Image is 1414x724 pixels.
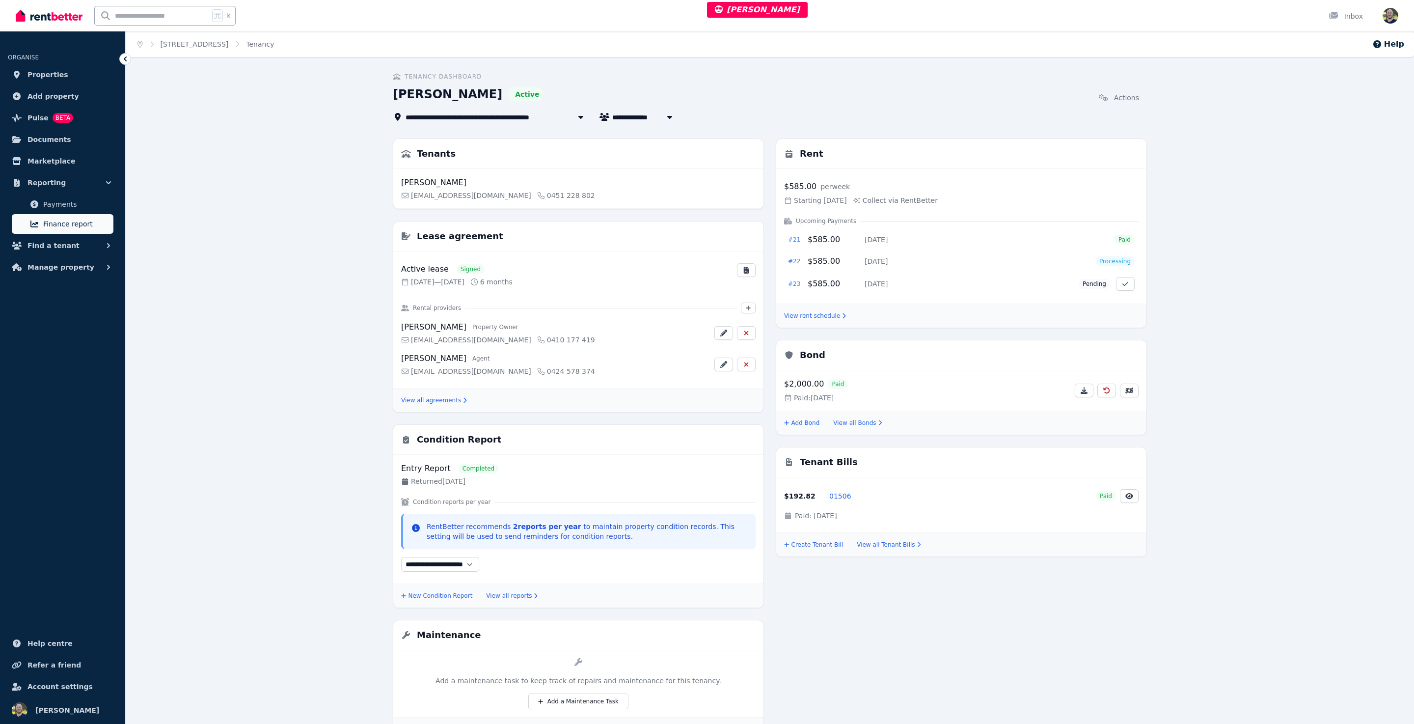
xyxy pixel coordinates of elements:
a: Tenancy [246,40,274,48]
a: [EMAIL_ADDRESS][DOMAIN_NAME] [401,191,531,200]
span: Paid [1118,236,1131,244]
span: Reporting [27,177,66,189]
strong: 2 reports per year [513,523,581,530]
span: Agent [472,355,490,362]
span: [PERSON_NAME] [401,321,466,333]
span: Pulse [27,112,49,124]
span: [PERSON_NAME] [401,353,466,364]
h3: Condition Report [417,433,501,446]
p: [PERSON_NAME] [401,177,466,189]
a: Properties [8,65,117,84]
span: Refer a friend [27,659,81,671]
span: Marketplace [27,155,75,167]
span: Add property [27,90,79,102]
div: 6 months [470,277,513,287]
a: View all Bonds [833,419,882,427]
a: Documents [8,130,117,149]
a: Payments [12,195,113,214]
a: Actions [1091,89,1147,107]
span: Account settings [27,681,93,693]
p: $585.00 [808,278,857,290]
span: Active [515,89,539,99]
p: RentBetter recommends to maintain property condition records. This setting will be used to send r... [427,522,748,541]
h3: Lease agreement [417,229,503,243]
a: View rent schedule [784,312,846,320]
a: Entry Report [401,463,451,474]
h4: Upcoming Payments [796,217,856,225]
p: 01506 [829,491,851,501]
button: Add a Maintenance Task [528,694,628,709]
a: Refer a friend [8,655,117,675]
a: View all Tenant Bills [857,541,921,549]
span: Properties [27,69,68,81]
span: Pending [1083,280,1106,288]
span: Help centre [27,638,73,649]
span: Find a tenant [27,240,80,251]
span: [DATE] [865,235,888,245]
a: 0410 177 419 [537,335,595,345]
button: Create Tenant Bill [784,541,843,549]
span: Finance report [43,218,109,230]
span: Signed [461,265,481,273]
h4: Condition reports per year [413,498,490,506]
div: [DATE] — [DATE] [401,277,464,287]
div: Returned [DATE] [401,476,465,486]
span: BETA [53,113,73,123]
div: # 23 [788,280,800,288]
p: $585.00 [808,255,857,267]
span: ORGANISE [8,54,39,61]
button: Find a tenant [8,236,117,255]
button: Help [1372,38,1404,50]
img: Paul Ferrett [12,702,27,718]
nav: Breadcrumb [126,31,286,57]
p: $2,000.00 [784,378,824,390]
p: $585.00 [784,181,816,193]
p: Active lease [401,263,449,275]
span: Property Owner [472,323,518,331]
h3: Tenants [417,147,456,161]
img: Paul Ferrett [1383,8,1398,24]
p: Add a maintenance task to keep track of repairs and maintenance for this tenancy. [435,676,721,686]
a: [EMAIL_ADDRESS][DOMAIN_NAME] [401,335,531,345]
div: # 22 [788,257,800,265]
a: PulseBETA [8,108,117,128]
span: Completed [462,465,494,473]
span: Paid: [DATE] [784,393,834,403]
h1: [PERSON_NAME] [393,86,502,102]
a: New Condition Report [401,592,472,600]
span: Tenancy Dashboard [405,73,482,81]
button: Add Bond [784,419,819,427]
span: [PERSON_NAME] [715,5,800,14]
span: Paid [832,380,844,388]
span: Payments [43,198,109,210]
h3: Rent [800,147,823,161]
a: Help centre [8,634,117,653]
h3: Maintenance [417,628,481,642]
span: [PERSON_NAME] [35,704,99,716]
img: RentBetter [16,8,82,23]
span: Paid: [DATE] [795,511,837,521]
a: Account settings [8,677,117,696]
h3: Bond [800,348,825,362]
span: k [227,12,230,20]
button: Manage property [8,257,117,277]
span: Documents [27,134,71,145]
a: View all agreements [401,396,467,404]
span: per week [820,182,850,192]
button: Reporting [8,173,117,193]
span: Collect via RentBetter [853,195,938,205]
h3: Tenant Bills [800,455,858,469]
a: [EMAIL_ADDRESS][DOMAIN_NAME] [401,366,531,376]
span: Starting [DATE] [784,195,847,205]
div: Inbox [1329,11,1363,21]
div: # 21 [788,236,800,244]
a: 0424 578 374 [537,366,595,376]
span: Paid [1100,492,1112,500]
a: 0451 228 802 [537,191,595,200]
span: Manage property [27,261,94,273]
a: View all reports [486,592,538,600]
p: $585.00 [808,234,857,246]
span: Processing [1099,257,1131,265]
p: $192.82 [784,491,823,501]
span: [DATE] [865,256,888,266]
